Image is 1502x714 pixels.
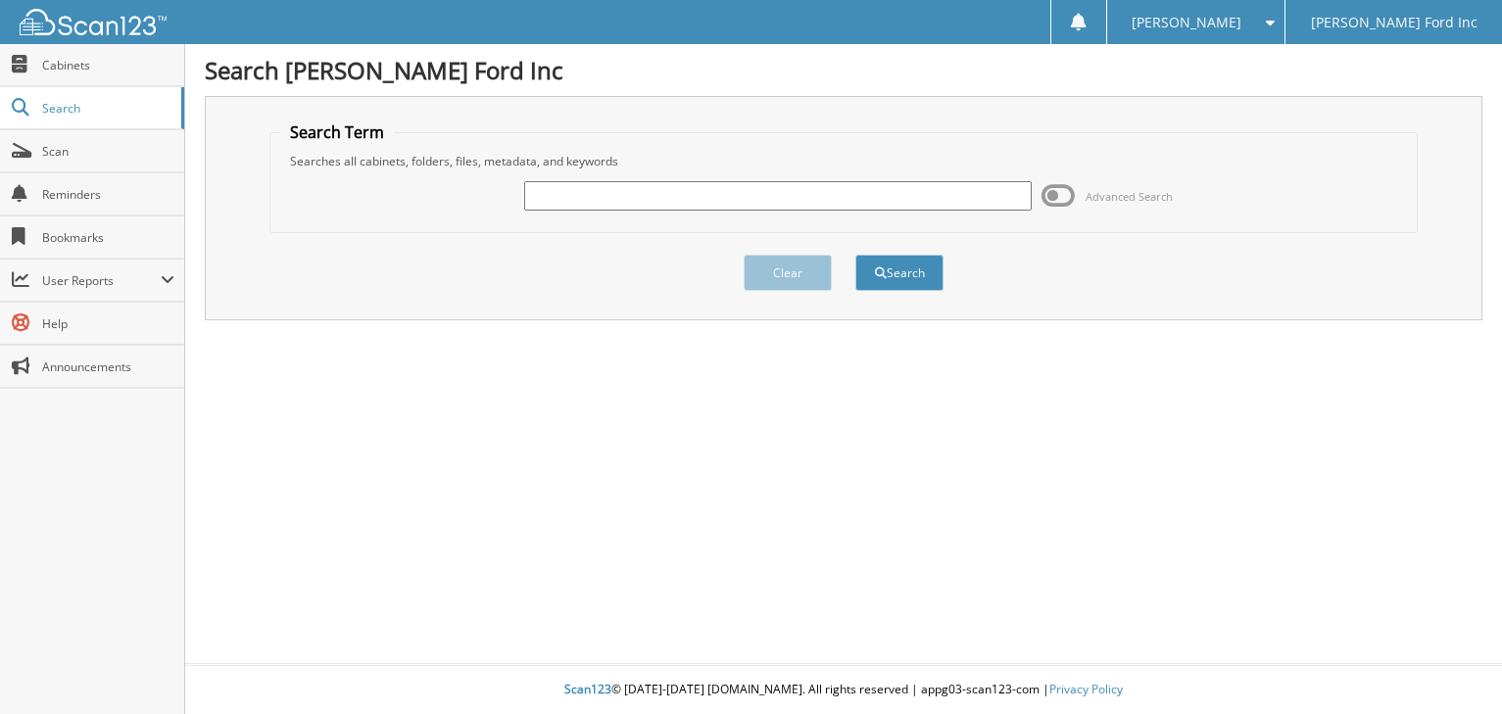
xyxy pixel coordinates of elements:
[280,153,1407,169] div: Searches all cabinets, folders, files, metadata, and keywords
[564,681,611,697] span: Scan123
[42,315,174,332] span: Help
[42,57,174,73] span: Cabinets
[855,255,944,291] button: Search
[42,229,174,246] span: Bookmarks
[1086,189,1173,204] span: Advanced Search
[20,9,167,35] img: scan123-logo-white.svg
[42,272,161,289] span: User Reports
[42,143,174,160] span: Scan
[1404,620,1502,714] iframe: Chat Widget
[205,54,1482,86] h1: Search [PERSON_NAME] Ford Inc
[1049,681,1123,697] a: Privacy Policy
[1132,17,1241,28] span: [PERSON_NAME]
[280,121,394,143] legend: Search Term
[42,100,171,117] span: Search
[744,255,832,291] button: Clear
[1311,17,1478,28] span: [PERSON_NAME] Ford Inc
[42,358,174,375] span: Announcements
[42,186,174,203] span: Reminders
[185,666,1502,714] div: © [DATE]-[DATE] [DOMAIN_NAME]. All rights reserved | appg03-scan123-com |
